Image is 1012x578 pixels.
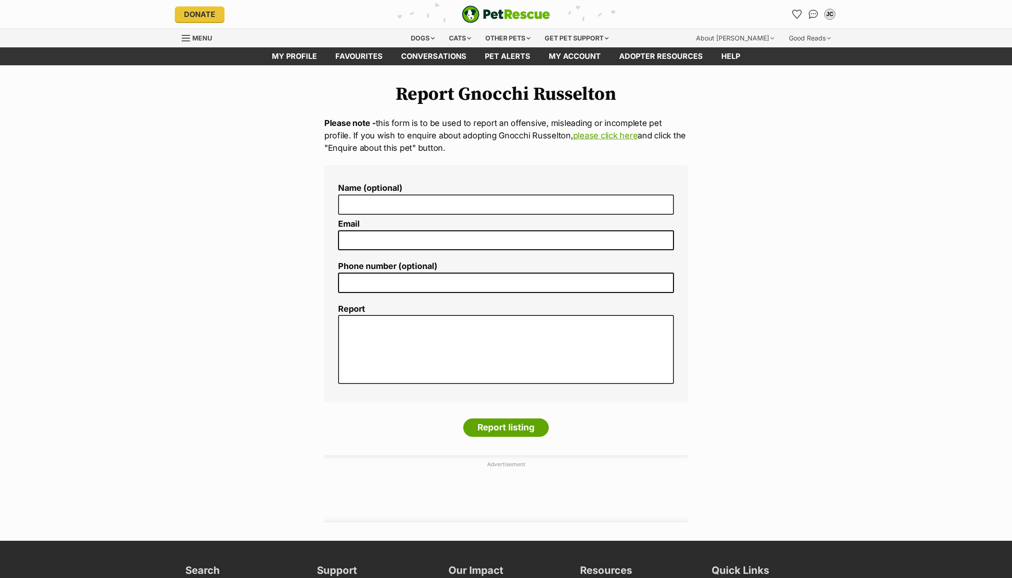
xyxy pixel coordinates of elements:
span: Menu [192,34,212,42]
div: Good Reads [782,29,837,47]
a: Pet alerts [476,47,540,65]
div: About [PERSON_NAME] [690,29,781,47]
a: Conversations [806,7,821,22]
a: Favourites [789,7,804,22]
p: this form is to be used to report an offensive, misleading or incomplete pet profile. If you wish... [324,117,688,154]
a: Donate [175,6,224,22]
a: Favourites [326,47,392,65]
a: PetRescue [462,6,550,23]
a: My account [540,47,610,65]
div: Cats [443,29,477,47]
div: Get pet support [538,29,615,47]
ul: Account quick links [789,7,837,22]
a: My profile [263,47,326,65]
div: JC [825,10,834,19]
label: Name (optional) [338,183,674,193]
div: Other pets [479,29,537,47]
label: Phone number (optional) [338,262,674,271]
a: Help [712,47,749,65]
button: My account [822,7,837,22]
div: Advertisement [324,455,688,522]
label: Email [338,219,674,229]
div: Dogs [404,29,441,47]
h1: Report Gnocchi Russelton [324,84,688,105]
strong: Please note - [324,118,376,128]
a: please click here [573,131,638,140]
a: conversations [392,47,476,65]
img: chat-41dd97257d64d25036548639549fe6c8038ab92f7586957e7f3b1b290dea8141.svg [809,10,818,19]
input: Report listing [463,418,549,437]
a: Adopter resources [610,47,712,65]
a: Menu [182,29,218,46]
label: Report [338,304,674,314]
img: logo-e224e6f780fb5917bec1dbf3a21bbac754714ae5b6737aabdf751b685950b380.svg [462,6,550,23]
